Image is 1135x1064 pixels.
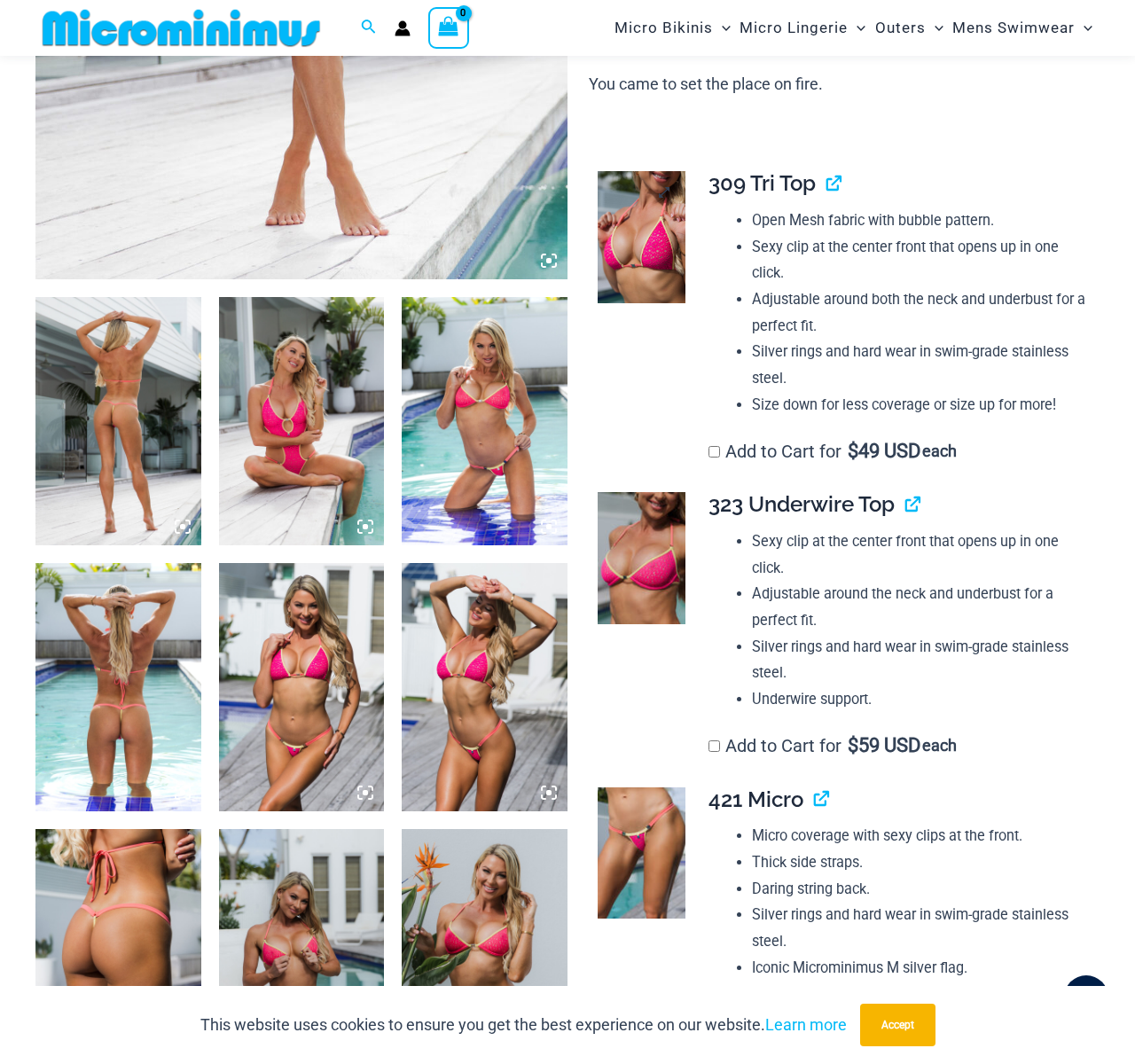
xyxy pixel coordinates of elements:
[860,1004,935,1046] button: Accept
[607,3,1100,53] nav: Site Navigation
[35,563,201,811] img: Bubble Mesh Highlight Pink 323 Top 421 Micro
[219,297,385,545] img: Bubble Mesh Highlight Pink 819 One Piece
[598,492,685,624] img: Bubble Mesh Highlight Pink 323 Top
[752,286,1085,339] li: Adjustable around both the neck and underbust for a perfect fit.
[708,441,957,462] label: Add to Cart for
[428,7,469,48] a: View Shopping Cart, empty
[708,786,803,812] span: 421 Micro
[765,1015,847,1034] a: Learn more
[395,20,411,36] a: Account icon link
[848,5,865,51] span: Menu Toggle
[361,17,377,39] a: Search icon link
[614,5,713,51] span: Micro Bikinis
[948,5,1097,51] a: Mens SwimwearMenu ToggleMenu Toggle
[752,902,1085,954] li: Silver rings and hard wear in swim-grade stainless steel.
[752,849,1085,876] li: Thick side straps.
[926,5,943,51] span: Menu Toggle
[752,955,1085,982] li: Iconic Microminimus M silver flag.
[848,440,858,462] span: $
[35,8,327,48] img: MM SHOP LOGO FLAT
[200,1012,847,1038] p: This website uses cookies to ensure you get the best experience on our website.
[402,563,567,811] img: Bubble Mesh Highlight Pink 309 Top 421 Micro
[752,528,1085,581] li: Sexy clip at the center front that opens up in one click.
[708,170,816,196] span: 309 Tri Top
[402,297,567,545] img: Bubble Mesh Highlight Pink 323 Top 421 Micro
[752,686,1085,713] li: Underwire support.
[708,740,720,752] input: Add to Cart for$59 USD each
[598,787,685,919] img: Bubble Mesh Highlight Pink 421 Micro
[610,5,735,51] a: Micro BikinisMenu ToggleMenu Toggle
[752,339,1085,391] li: Silver rings and hard wear in swim-grade stainless steel.
[708,446,720,458] input: Add to Cart for$49 USD each
[752,392,1085,419] li: Size down for less coverage or size up for more!
[848,737,920,755] span: 59 USD
[713,5,731,51] span: Menu Toggle
[752,876,1085,903] li: Daring string back.
[740,5,848,51] span: Micro Lingerie
[875,5,926,51] span: Outers
[1075,5,1092,51] span: Menu Toggle
[752,207,1085,234] li: Open Mesh fabric with bubble pattern.
[848,442,920,460] span: 49 USD
[735,5,870,51] a: Micro LingerieMenu ToggleMenu Toggle
[752,234,1085,286] li: Sexy clip at the center front that opens up in one click.
[848,734,858,756] span: $
[752,823,1085,849] li: Micro coverage with sexy clips at the front.
[752,581,1085,633] li: Adjustable around the neck and underbust for a perfect fit.
[952,5,1075,51] span: Mens Swimwear
[922,737,957,755] span: each
[35,297,201,545] img: Bubble Mesh Highlight Pink 819 One Piece
[752,634,1085,686] li: Silver rings and hard wear in swim-grade stainless steel.
[922,442,957,460] span: each
[708,491,895,517] span: 323 Underwire Top
[598,171,685,303] img: Bubble Mesh Highlight Pink 309 Top
[708,735,957,756] label: Add to Cart for
[871,5,948,51] a: OutersMenu ToggleMenu Toggle
[219,563,385,811] img: Bubble Mesh Highlight Pink 309 Top 421 Micro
